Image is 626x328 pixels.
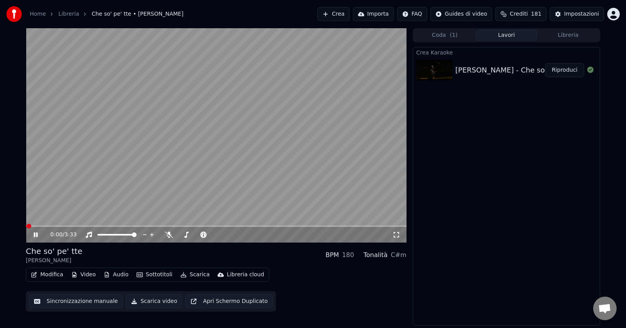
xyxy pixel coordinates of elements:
[101,269,132,280] button: Audio
[430,7,492,21] button: Guides di video
[177,269,213,280] button: Scarica
[593,297,617,320] div: Aprire la chat
[6,6,22,22] img: youka
[397,7,427,21] button: FAQ
[317,7,349,21] button: Crea
[495,7,547,21] button: Crediti181
[185,294,273,308] button: Apri Schermo Duplicato
[545,63,584,77] button: Riproduci
[414,30,476,41] button: Coda
[564,10,599,18] div: Impostazioni
[126,294,182,308] button: Scarica video
[68,269,99,280] button: Video
[450,31,458,39] span: ( 1 )
[29,294,123,308] button: Sincronizzazione manuale
[537,30,599,41] button: Libreria
[50,231,69,239] div: /
[510,10,528,18] span: Crediti
[50,231,63,239] span: 0:00
[28,269,67,280] button: Modifica
[133,269,176,280] button: Sottotitoli
[550,7,604,21] button: Impostazioni
[455,65,623,76] div: [PERSON_NAME] - Che so' pe' tte video ufficiale
[58,10,79,18] a: Libreria
[413,47,600,57] div: Crea Karaoke
[391,250,407,260] div: C#m
[65,231,77,239] span: 3:33
[476,30,538,41] button: Lavori
[363,250,388,260] div: Tonalità
[326,250,339,260] div: BPM
[353,7,394,21] button: Importa
[30,10,46,18] a: Home
[227,271,264,279] div: Libreria cloud
[92,10,183,18] span: Che so' pe' tte • [PERSON_NAME]
[26,246,83,257] div: Che so' pe' tte
[26,257,83,265] div: [PERSON_NAME]
[30,10,183,18] nav: breadcrumb
[531,10,541,18] span: 181
[342,250,354,260] div: 180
